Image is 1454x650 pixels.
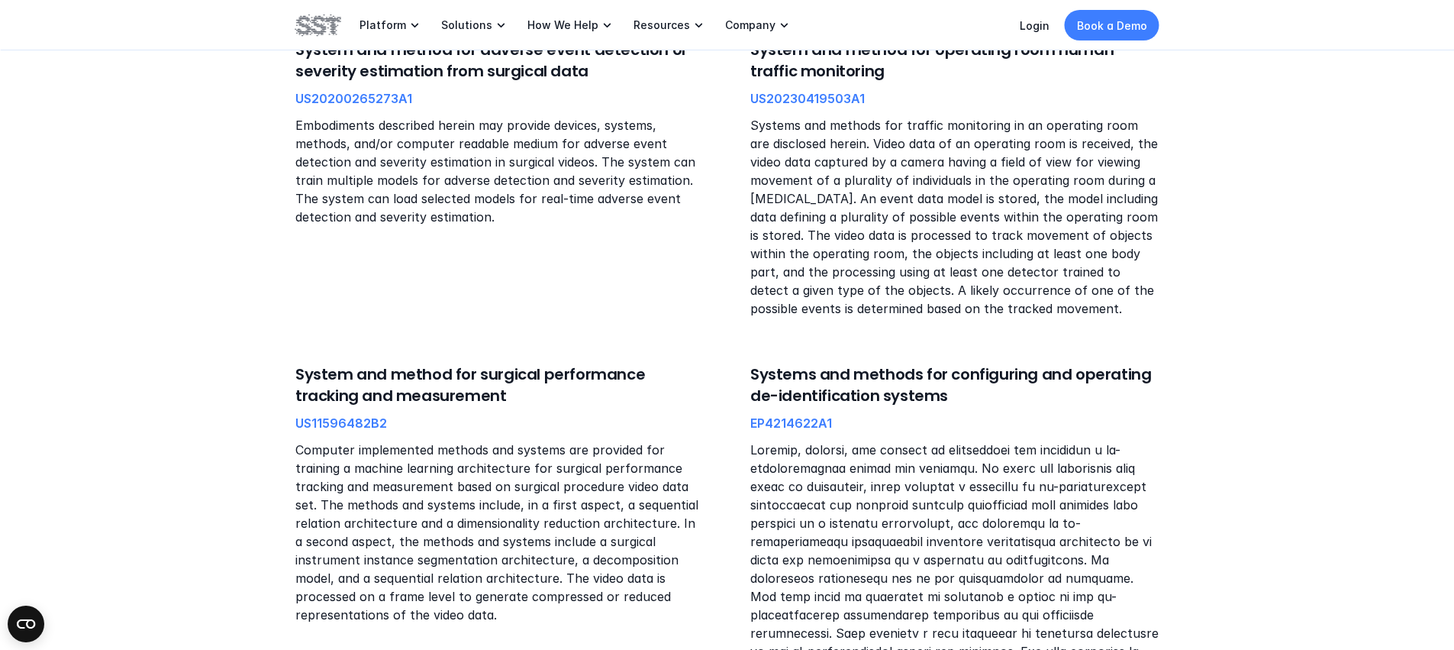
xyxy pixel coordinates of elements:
[634,18,690,32] p: Resources
[295,364,704,406] h6: System and method for surgical performance tracking and measurement
[295,91,412,106] a: US20200265273A1
[1077,18,1147,34] p: Book a Demo
[750,116,1159,318] p: Systems and methods for traffic monitoring in an operating room are disclosed herein. Video data ...
[750,364,1159,406] h6: Systems and methods for configuring and operating de-identification systems
[527,18,598,32] p: How We Help
[1020,19,1049,32] a: Login
[295,441,704,624] p: Computer implemented methods and systems are provided for training a machine learning architectur...
[1065,10,1159,40] a: Book a Demo
[8,606,44,642] button: Open CMP widget
[725,18,775,32] p: Company
[295,416,387,431] a: US11596482B2
[750,416,832,431] a: EP4214622A1
[750,91,865,106] a: US20230419503A1
[359,18,406,32] p: Platform
[750,39,1159,82] h6: System and method for operating room human traffic monitoring
[295,39,704,82] h6: System and method for adverse event detection or severity estimation from surgical data
[295,12,341,38] img: SST logo
[295,116,704,226] p: Embodiments described herein may provide devices, systems, methods, and/or computer readable medi...
[441,18,492,32] p: Solutions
